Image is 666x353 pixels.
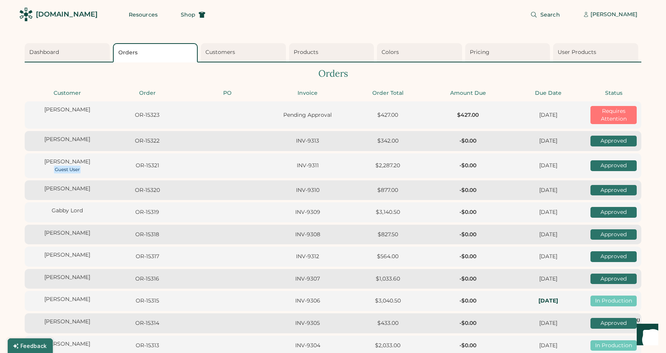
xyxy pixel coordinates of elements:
[270,297,345,305] div: INV-9306
[350,137,425,145] div: $342.00
[350,319,425,327] div: $433.00
[109,162,185,170] div: OR-15321
[350,297,425,305] div: $3,040.50
[430,342,506,350] div: -$0.00
[29,251,105,259] div: [PERSON_NAME]
[510,187,586,194] div: [DATE]
[270,111,345,119] div: Pending Approval
[109,342,185,350] div: OR-15313
[510,208,586,216] div: [DATE]
[270,275,345,283] div: INV-9307
[430,111,506,119] div: $427.00
[29,296,105,303] div: [PERSON_NAME]
[29,185,105,193] div: [PERSON_NAME]
[590,229,637,240] div: Approved
[629,318,663,351] iframe: Front Chat
[350,231,425,239] div: $827.50
[590,89,637,97] div: Status
[430,89,506,97] div: Amount Due
[590,160,637,171] div: Approved
[510,253,586,261] div: [DATE]
[510,297,586,305] div: In-Hands: Tue, Sep 23, 2025
[382,49,460,56] div: Colors
[590,185,637,196] div: Approved
[270,319,345,327] div: INV-9305
[109,187,185,194] div: OR-15320
[29,274,105,281] div: [PERSON_NAME]
[430,319,506,327] div: -$0.00
[36,10,98,19] div: [DOMAIN_NAME]
[590,11,637,18] div: [PERSON_NAME]
[29,229,105,237] div: [PERSON_NAME]
[270,342,345,350] div: INV-9304
[270,89,345,97] div: Invoice
[430,231,506,239] div: -$0.00
[590,296,637,306] div: In Production
[590,251,637,262] div: Approved
[29,49,108,56] div: Dashboard
[430,297,506,305] div: -$0.00
[29,106,105,114] div: [PERSON_NAME]
[25,67,641,80] div: Orders
[270,208,345,216] div: INV-9309
[540,12,560,17] span: Search
[19,8,33,21] img: Rendered Logo - Screens
[270,187,345,194] div: INV-9310
[350,162,425,170] div: $2,287.20
[109,111,185,119] div: OR-15323
[510,162,586,170] div: [DATE]
[109,208,185,216] div: OR-15319
[172,7,215,22] button: Shop
[29,136,105,143] div: [PERSON_NAME]
[590,340,637,351] div: In Production
[558,49,636,56] div: User Products
[510,137,586,145] div: [DATE]
[181,12,195,17] span: Shop
[350,208,425,216] div: $3,140.50
[270,231,345,239] div: INV-9308
[590,136,637,146] div: Approved
[510,231,586,239] div: [DATE]
[294,49,372,56] div: Products
[430,253,506,261] div: -$0.00
[55,166,80,173] div: Guest User
[510,275,586,283] div: [DATE]
[109,231,185,239] div: OR-15318
[29,340,105,348] div: [PERSON_NAME]
[29,89,105,97] div: Customer
[350,253,425,261] div: $564.00
[29,318,105,326] div: [PERSON_NAME]
[350,111,425,119] div: $427.00
[470,49,548,56] div: Pricing
[350,342,425,350] div: $2,033.00
[350,89,425,97] div: Order Total
[29,158,105,166] div: [PERSON_NAME]
[350,187,425,194] div: $877.00
[590,274,637,284] div: Approved
[430,187,506,194] div: -$0.00
[510,342,586,350] div: [DATE]
[29,207,105,215] div: Gabby Lord
[270,253,345,261] div: INV-9312
[109,319,185,327] div: OR-15314
[270,137,345,145] div: INV-9313
[510,89,586,97] div: Due Date
[510,111,586,119] div: [DATE]
[350,275,425,283] div: $1,033.60
[190,89,265,97] div: PO
[430,137,506,145] div: -$0.00
[590,106,637,124] div: Requires Attention
[430,208,506,216] div: -$0.00
[109,275,185,283] div: OR-15316
[109,253,185,261] div: OR-15317
[510,319,586,327] div: [DATE]
[590,207,637,218] div: Approved
[430,275,506,283] div: -$0.00
[270,162,345,170] div: INV-9311
[590,318,637,329] div: Approved
[521,7,569,22] button: Search
[119,7,167,22] button: Resources
[109,89,185,97] div: Order
[205,49,284,56] div: Customers
[109,297,185,305] div: OR-15315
